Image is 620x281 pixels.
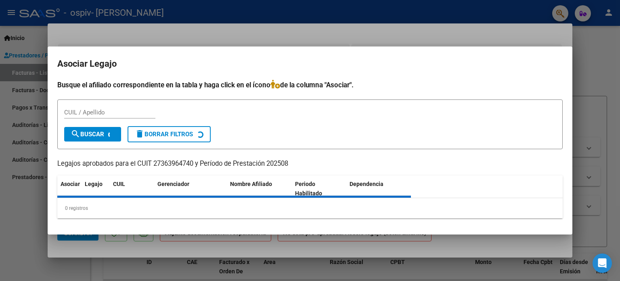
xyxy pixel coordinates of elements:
[57,198,563,218] div: 0 registros
[71,131,104,138] span: Buscar
[110,175,154,202] datatable-header-cell: CUIL
[230,181,272,187] span: Nombre Afiliado
[57,80,563,90] h4: Busque el afiliado correspondiente en la tabla y haga click en el ícono de la columna "Asociar".
[113,181,125,187] span: CUIL
[292,175,346,202] datatable-header-cell: Periodo Habilitado
[64,127,121,142] button: Buscar
[227,175,292,202] datatable-header-cell: Nombre Afiliado
[346,175,411,202] datatable-header-cell: Dependencia
[295,181,322,196] span: Periodo Habilitado
[57,175,82,202] datatable-header-cell: Asociar
[593,254,612,273] div: Open Intercom Messenger
[82,175,110,202] datatable-header-cell: Legajo
[71,129,80,139] mat-icon: search
[57,56,563,72] h2: Asociar Legajo
[154,175,227,202] datatable-header-cell: Gerenciador
[57,159,563,169] p: Legajos aprobados para el CUIT 27363964740 y Período de Prestación 202508
[85,181,103,187] span: Legajo
[135,131,193,138] span: Borrar Filtros
[350,181,383,187] span: Dependencia
[61,181,80,187] span: Asociar
[157,181,189,187] span: Gerenciador
[128,126,211,142] button: Borrar Filtros
[135,129,145,139] mat-icon: delete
